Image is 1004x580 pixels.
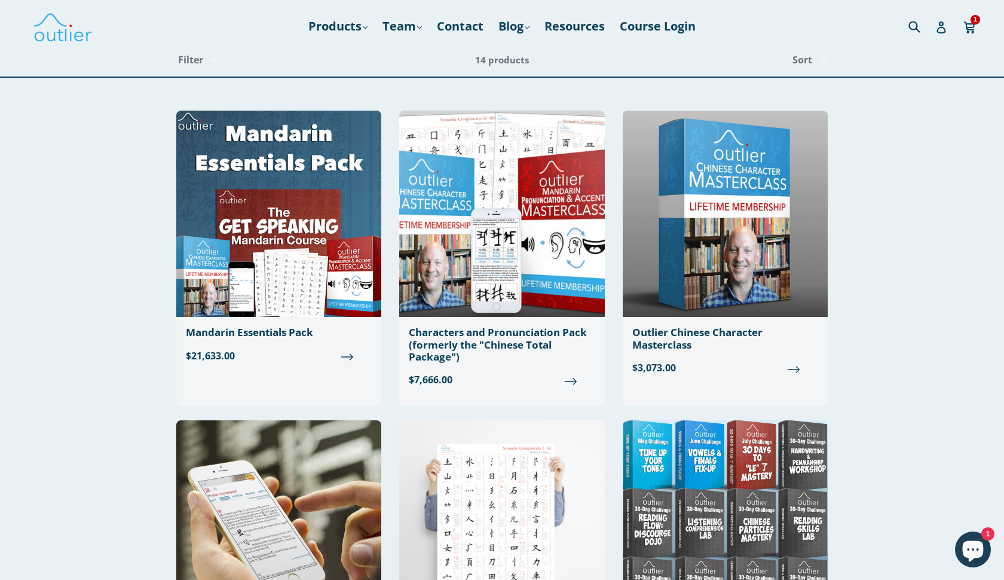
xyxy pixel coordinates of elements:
a: Products [302,16,374,37]
div: Outlier Chinese Character Masterclass [632,326,818,351]
img: Chinese Total Package Outlier Linguistics [399,111,604,317]
span: $7,666.00 [409,373,595,387]
img: Mandarin Essentials Pack [176,111,381,317]
div: Characters and Pronunciation Pack (formerly the "Chinese Total Package") [409,326,595,363]
a: 1 [963,13,977,40]
a: Contact [431,16,489,37]
img: Outlier Chinese Character Masterclass Outlier Linguistics [623,111,828,317]
a: Characters and Pronunciation Pack (formerly the "Chinese Total Package") $7,666.00 [399,111,604,396]
img: Outlier Linguistics [33,9,93,44]
a: Outlier Chinese Character Masterclass $3,073.00 [623,111,828,384]
inbox-online-store-chat: Shopify online store chat [951,532,994,570]
div: Mandarin Essentials Pack [186,326,372,338]
span: $21,633.00 [186,348,372,362]
span: $3,073.00 [632,361,818,375]
span: 1 [971,15,980,24]
input: Search [905,14,938,38]
a: Mandarin Essentials Pack $21,633.00 [176,111,381,372]
a: Team [376,16,428,37]
span: 14 products [475,54,529,66]
a: Resources [538,16,611,37]
a: Blog [492,16,535,37]
a: Course Login [614,16,702,37]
